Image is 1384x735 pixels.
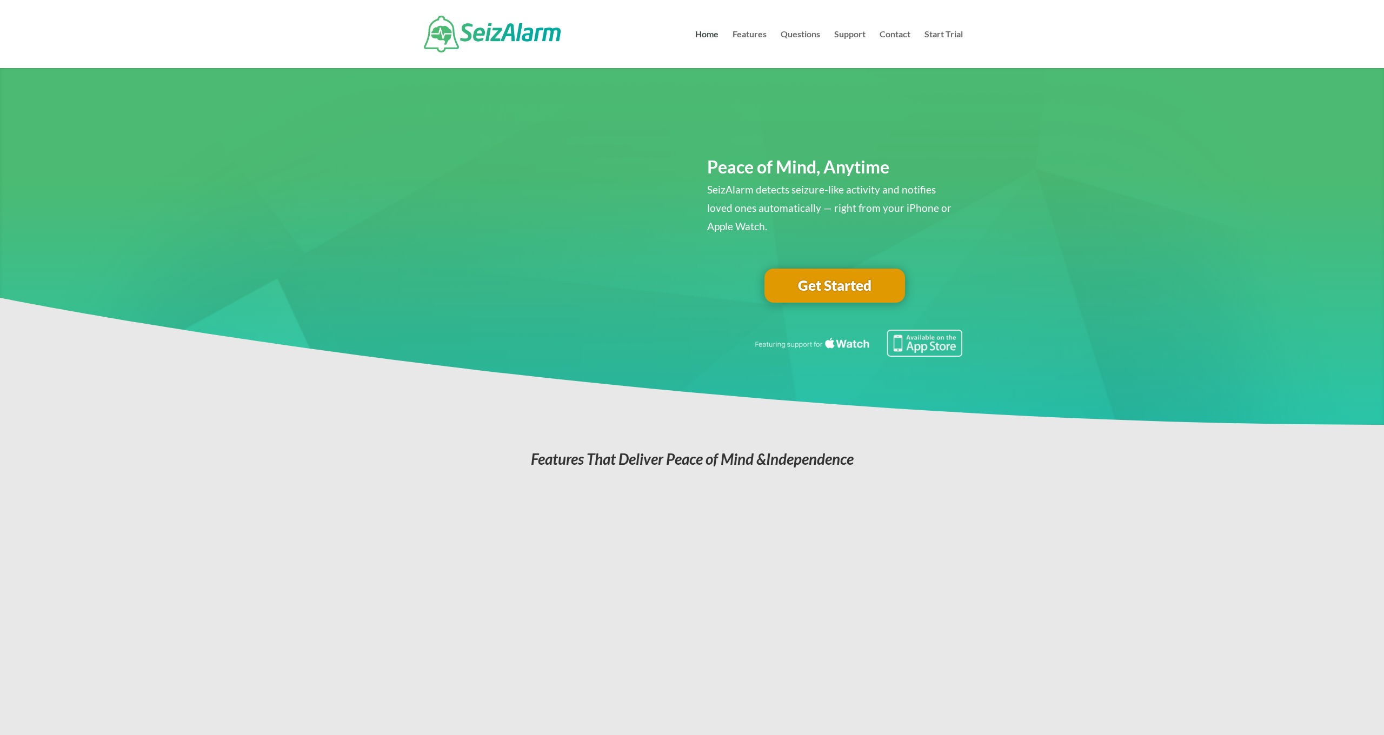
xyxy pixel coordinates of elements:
[781,30,820,68] a: Questions
[424,16,561,52] img: SeizAlarm
[766,450,854,468] span: Independence
[707,183,951,232] span: SeizAlarm detects seizure-like activity and notifies loved ones automatically — right from your i...
[695,30,718,68] a: Home
[764,269,905,303] a: Get Started
[834,30,866,68] a: Support
[531,450,854,468] em: Features That Deliver Peace of Mind &
[733,30,767,68] a: Features
[880,30,910,68] a: Contact
[753,330,963,357] img: Seizure detection available in the Apple App Store.
[753,346,963,359] a: Featuring seizure detection support for the Apple Watch
[924,30,963,68] a: Start Trial
[707,156,889,177] span: Peace of Mind, Anytime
